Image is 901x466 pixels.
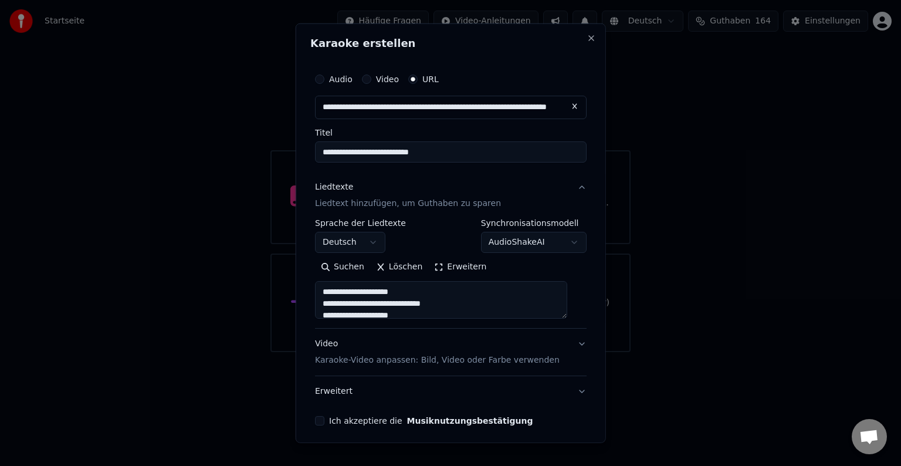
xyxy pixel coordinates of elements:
p: Liedtext hinzufügen, um Guthaben zu sparen [315,198,501,210]
button: Löschen [370,258,428,276]
div: Liedtexte [315,181,353,193]
h2: Karaoke erstellen [310,38,591,49]
div: LiedtexteLiedtext hinzufügen, um Guthaben zu sparen [315,219,587,328]
label: Video [375,75,398,83]
button: Ich akzeptiere die [407,417,533,425]
label: URL [422,75,439,83]
label: Audio [329,75,353,83]
button: Erweitern [428,258,492,276]
div: Video [315,338,560,366]
label: Synchronisationsmodell [480,219,586,227]
button: LiedtexteLiedtext hinzufügen, um Guthaben zu sparen [315,172,587,219]
button: VideoKaraoke-Video anpassen: Bild, Video oder Farbe verwenden [315,329,587,376]
label: Sprache der Liedtexte [315,219,406,227]
label: Titel [315,129,587,137]
p: Karaoke-Video anpassen: Bild, Video oder Farbe verwenden [315,354,560,366]
button: Suchen [315,258,370,276]
label: Ich akzeptiere die [329,417,533,425]
button: Erweitert [315,376,587,407]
